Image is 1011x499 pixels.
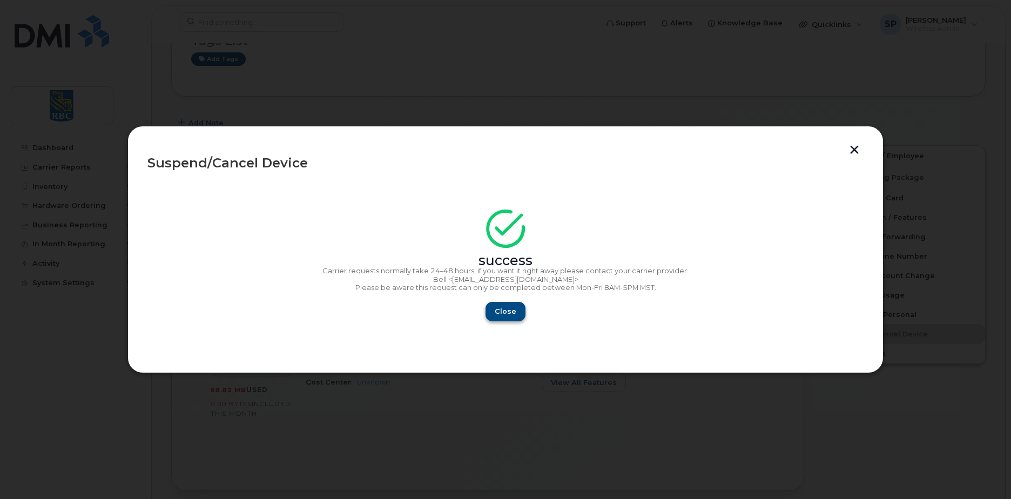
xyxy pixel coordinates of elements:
[147,257,864,265] div: success
[147,267,864,275] p: Carrier requests normally take 24–48 hours, if you want it right away please contact your carrier...
[147,284,864,292] p: Please be aware this request can only be completed between Mon-Fri 8AM-5PM MST.
[147,157,864,170] div: Suspend/Cancel Device
[486,302,525,321] button: Close
[495,306,516,316] span: Close
[147,275,864,284] p: Bell <[EMAIL_ADDRESS][DOMAIN_NAME]>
